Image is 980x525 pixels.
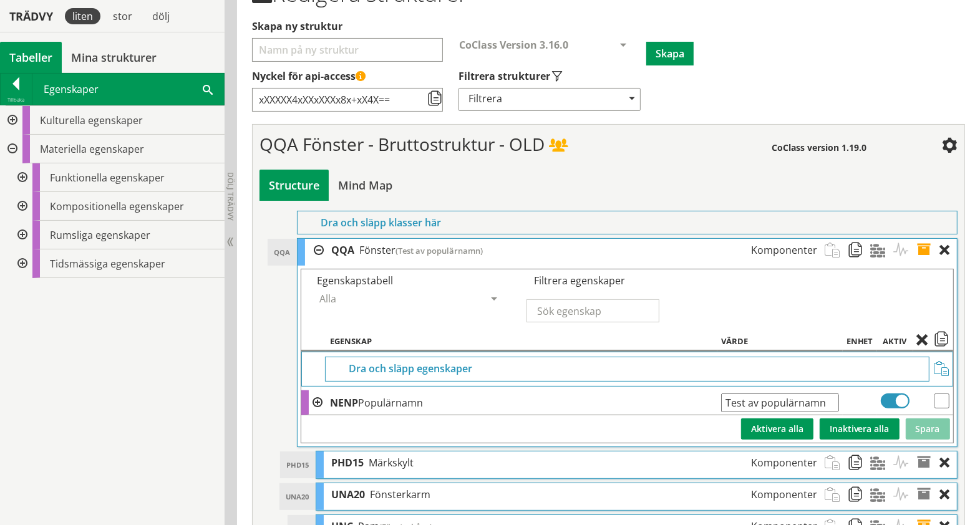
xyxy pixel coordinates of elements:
[105,8,140,24] div: stor
[32,74,224,105] div: Egenskaper
[825,451,848,474] span: Klistra in strukturobjekt
[458,69,639,83] label: Välj vilka typer av strukturer som ska visas i din strukturlista
[309,269,400,292] div: Egenskapstabell
[2,9,60,23] div: Trädvy
[741,418,813,440] button: Aktivera alla
[940,451,957,474] div: Ta bort objekt
[203,82,213,95] span: Sök i tabellen
[848,239,871,262] span: Kopiera strukturobjekt
[917,239,940,262] span: Egenskaper
[268,239,296,266] div: QQA
[877,330,913,352] th: Aktiv
[50,257,165,271] span: Tidsmässiga egenskaper
[225,172,236,221] span: Dölj trädvy
[940,483,957,506] div: Ta bort objekt
[871,239,894,262] span: Material
[252,19,964,33] label: Välj ett namn för att skapa en ny struktur
[324,239,824,262] div: QQA
[324,451,824,474] div: QQA.PHD15
[427,92,442,107] span: Kopiera
[751,488,817,501] span: Komponenter
[549,140,568,153] span: Delad struktur
[331,243,354,257] span: QQA
[297,211,957,234] div: Dra och släpp klasser här
[324,483,824,506] div: QQA.UNA20
[526,269,633,292] div: Filtrera egenskaper
[325,357,929,382] div: Dra och släpp egenskaper
[825,483,848,506] span: Klistra in strukturobjekt
[871,483,894,506] span: Material
[871,451,894,474] span: Material
[459,38,568,52] span: CoClass Version 3.16.0
[646,42,694,65] button: Skapa
[1,95,32,105] div: Tillbaka
[252,88,443,112] input: Nyckel till åtkomststruktur via API (kräver API-licensabonnemang)
[934,362,949,377] span: Klistra in egenskaper
[329,170,402,201] div: Bygg och visa struktur i en mind map-vy
[772,142,866,153] span: CoClass version 1.19.0
[326,390,717,415] td: Populärnamn
[721,393,839,412] input: Ange värde
[449,38,646,69] div: Välj CoClass-version för att skapa en ny struktur
[319,292,336,306] span: Alla
[526,299,659,322] input: Sök egenskap
[458,88,641,111] div: Filtrera
[940,239,957,262] div: Ta bort objekt
[260,170,329,201] div: Bygg och visa struktur i tabellvy
[825,239,848,262] span: Klistra in strukturobjekt
[820,418,900,440] button: Inaktivera alla
[943,139,958,154] span: Inställningar
[62,42,166,73] a: Mina strukturer
[65,8,100,24] div: liten
[370,488,430,501] span: Fönsterkarm
[917,451,940,474] span: Egenskaper
[331,488,365,501] span: UNA20
[40,113,143,127] span: Kulturella egenskaper
[50,200,184,213] span: Kompositionella egenskaper
[917,483,940,506] span: Egenskaper
[356,72,366,82] span: Denna API-nyckel ger åtkomst till alla strukturer som du har skapat eller delat med dig av. Håll ...
[331,456,364,470] span: PHD15
[252,69,964,83] label: Nyckel till åtkomststruktur via API (kräver API-licensabonnemang)
[330,396,358,410] b: NENP
[717,330,843,352] th: Värde
[252,38,443,62] input: Välj ett namn för att skapa en ny struktur Välj vilka typer av strukturer som ska visas i din str...
[395,245,483,256] span: (Test av populärnamn)
[848,483,871,506] span: Kopiera strukturobjekt
[917,335,934,347] span: Radera
[894,451,917,474] span: Aktiviteter
[280,451,315,478] div: PHD15
[359,243,395,257] span: Fönster
[40,142,144,156] span: Materiella egenskaper
[848,451,871,474] span: Kopiera strukturobjekt
[894,239,917,262] span: Aktiviteter
[751,243,817,257] span: Komponenter
[50,171,165,185] span: Funktionella egenskaper
[843,330,877,352] th: Enhet
[145,8,177,24] div: dölj
[326,330,717,352] th: Egenskap
[50,228,150,242] span: Rumsliga egenskaper
[894,483,917,506] span: Aktiviteter
[279,483,315,510] div: UNA20
[369,456,414,470] span: Märkskylt
[934,335,949,347] span: Kopiera egenskaper
[260,132,545,156] span: QQA Fönster - Bruttostruktur - OLD
[751,456,817,470] span: Komponenter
